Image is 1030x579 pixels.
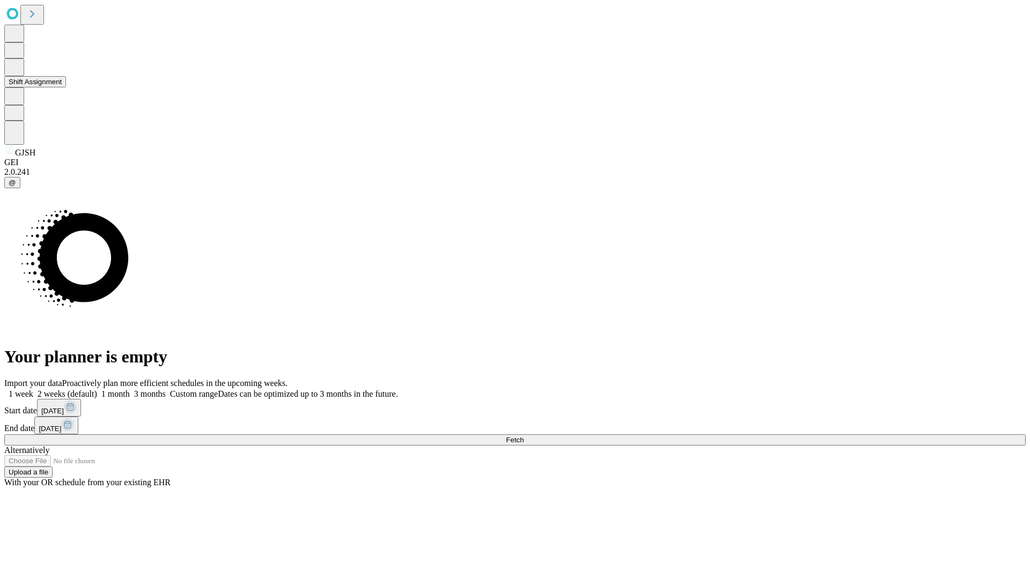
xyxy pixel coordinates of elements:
[4,399,1026,417] div: Start date
[4,434,1026,446] button: Fetch
[4,446,49,455] span: Alternatively
[4,76,66,87] button: Shift Assignment
[4,167,1026,177] div: 2.0.241
[9,179,16,187] span: @
[9,389,33,398] span: 1 week
[37,399,81,417] button: [DATE]
[41,407,64,415] span: [DATE]
[4,177,20,188] button: @
[62,378,288,388] span: Proactively plan more efficient schedules in the upcoming weeks.
[39,425,61,433] span: [DATE]
[4,378,62,388] span: Import your data
[134,389,166,398] span: 3 months
[218,389,398,398] span: Dates can be optimized up to 3 months in the future.
[4,478,171,487] span: With your OR schedule from your existing EHR
[4,417,1026,434] div: End date
[15,148,35,157] span: GJSH
[34,417,78,434] button: [DATE]
[506,436,524,444] span: Fetch
[4,466,53,478] button: Upload a file
[4,158,1026,167] div: GEI
[101,389,130,398] span: 1 month
[38,389,97,398] span: 2 weeks (default)
[170,389,218,398] span: Custom range
[4,347,1026,367] h1: Your planner is empty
